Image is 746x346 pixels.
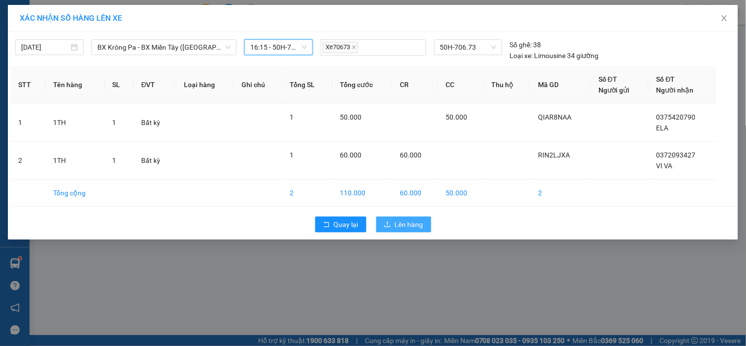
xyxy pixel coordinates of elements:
[45,104,104,142] td: 1TH
[97,40,231,55] span: BX Krông Pa - BX Miền Tây (Chơn Thành - Chư Rcăm)
[656,124,669,132] span: ELA
[45,180,104,207] td: Tổng cộng
[323,221,330,229] span: rollback
[392,180,438,207] td: 60.000
[10,104,45,142] td: 1
[20,13,122,23] span: XÁC NHẬN SỐ HÀNG LÊN XE
[334,219,358,230] span: Quay lại
[113,157,117,164] span: 1
[530,66,591,104] th: Mã GD
[510,50,599,61] div: Limousine 34 giường
[446,113,467,121] span: 50.000
[530,180,591,207] td: 2
[282,180,332,207] td: 2
[656,75,675,83] span: Số ĐT
[656,151,696,159] span: 0372093427
[290,151,294,159] span: 1
[10,66,45,104] th: STT
[10,142,45,180] td: 2
[720,14,728,22] span: close
[88,37,107,49] span: Gửi:
[134,66,177,104] th: ĐVT
[510,39,532,50] span: Số ghế:
[438,66,483,104] th: CC
[113,119,117,126] span: 1
[598,86,630,94] span: Người gửi
[484,66,531,104] th: Thu hộ
[134,142,177,180] td: Bất kỳ
[105,66,134,104] th: SL
[45,142,104,180] td: 1TH
[323,42,358,53] span: Xe70673
[250,40,307,55] span: 16:15 - 50H-706.73
[392,66,438,104] th: CR
[282,66,332,104] th: Tổng SL
[400,151,421,159] span: 60.000
[440,40,496,55] span: 50H-706.73
[88,68,228,102] span: 1BAO+1VALI+2 BÌNH Rượu ghè
[656,86,694,94] span: Người nhận
[510,50,533,61] span: Loại xe:
[352,45,357,50] span: close
[384,221,391,229] span: upload
[25,7,66,22] b: Cô Hai
[538,151,570,159] span: RIN2LJXA
[177,66,234,104] th: Loại hàng
[656,162,673,170] span: VI VA
[315,217,366,232] button: rollbackQuay lại
[340,151,362,159] span: 60.000
[340,113,362,121] span: 50.000
[45,66,104,104] th: Tên hàng
[598,75,617,83] span: Số ĐT
[332,180,392,207] td: 110.000
[88,54,123,65] span: AyunPa
[134,104,177,142] td: Bất kỳ
[538,113,571,121] span: QIAR8NAA
[4,39,54,55] h2: 29316DP4
[290,113,294,121] span: 1
[438,180,483,207] td: 50.000
[376,217,431,232] button: uploadLên hàng
[88,27,124,34] span: [DATE] 15:31
[395,219,423,230] span: Lên hàng
[656,113,696,121] span: 0375420790
[510,39,541,50] div: 38
[21,42,69,53] input: 14/09/2025
[234,66,282,104] th: Ghi chú
[711,5,738,32] button: Close
[225,44,231,50] span: down
[332,66,392,104] th: Tổng cước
